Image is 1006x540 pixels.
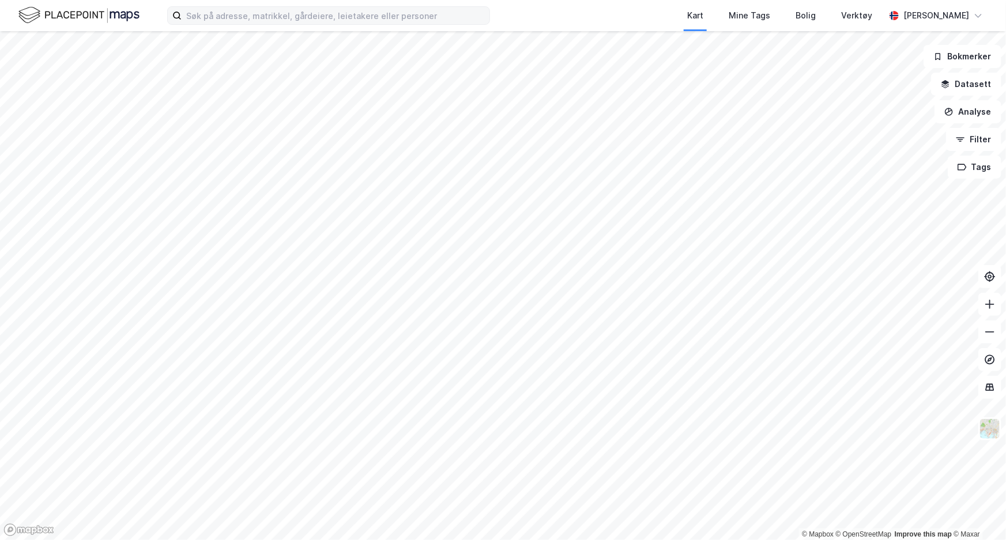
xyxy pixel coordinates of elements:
img: logo.f888ab2527a4732fd821a326f86c7f29.svg [18,5,140,25]
div: Kart [687,9,703,22]
input: Søk på adresse, matrikkel, gårdeiere, leietakere eller personer [182,7,489,24]
div: Mine Tags [729,9,770,22]
div: [PERSON_NAME] [903,9,969,22]
div: Bolig [796,9,816,22]
div: Verktøy [841,9,872,22]
div: Kontrollprogram for chat [948,485,1006,540]
iframe: Chat Widget [948,485,1006,540]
